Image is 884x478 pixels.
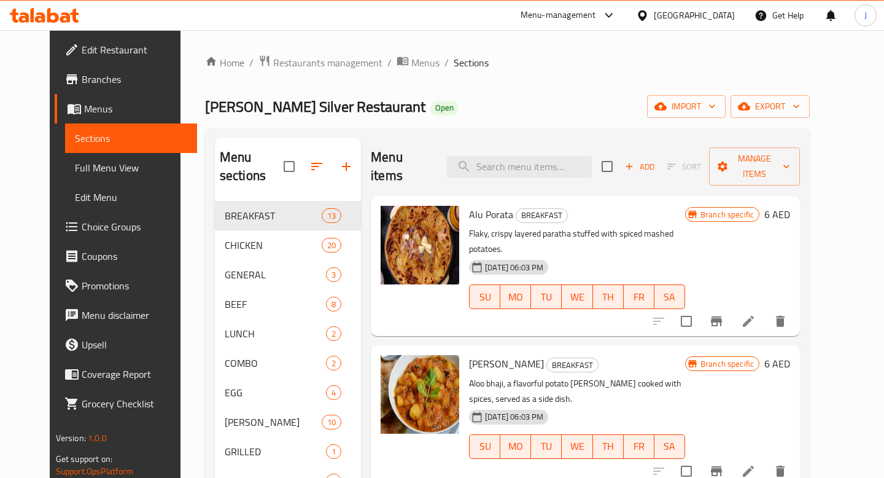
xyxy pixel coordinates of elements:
[397,55,440,71] a: Menus
[273,55,382,70] span: Restaurants management
[225,326,326,341] span: LUNCH
[84,101,187,116] span: Menus
[326,326,341,341] div: items
[225,267,326,282] span: GENERAL
[659,157,709,176] span: Select section first
[225,297,326,311] span: BEEF
[55,241,197,271] a: Coupons
[598,288,619,306] span: TH
[500,284,531,309] button: MO
[225,238,322,253] span: CHICKEN
[322,415,341,429] div: items
[673,308,699,334] span: Select to update
[326,297,341,311] div: items
[766,307,795,336] button: delete
[381,355,459,434] img: Alu Baaji
[469,355,544,373] span: [PERSON_NAME]
[654,434,685,459] button: SA
[220,148,284,185] h2: Menu sections
[55,300,197,330] a: Menu disclaimer
[225,356,326,370] div: COMBO
[469,205,513,224] span: Alu Porata
[593,284,624,309] button: TH
[480,411,548,423] span: [DATE] 06:03 PM
[322,238,341,253] div: items
[657,99,716,114] span: import
[654,284,685,309] button: SA
[215,289,361,319] div: BEEF8
[444,55,449,70] li: /
[55,389,197,418] a: Grocery Checklist
[480,262,548,273] span: [DATE] 06:03 PM
[719,151,790,182] span: Manage items
[215,348,361,378] div: COMBO2
[215,437,361,466] div: GRILLED1
[731,95,810,118] button: export
[696,209,759,221] span: Branch specific
[864,9,867,22] span: J
[82,249,187,264] span: Coupons
[659,288,680,306] span: SA
[500,434,531,459] button: MO
[327,299,341,310] span: 8
[371,148,432,185] h2: Menu items
[55,212,197,241] a: Choice Groups
[215,407,361,437] div: [PERSON_NAME]10
[764,355,790,372] h6: 6 AED
[516,208,568,223] div: BREAKFAST
[327,446,341,458] span: 1
[469,434,500,459] button: SU
[55,94,197,123] a: Menus
[322,210,341,222] span: 13
[620,157,659,176] span: Add item
[536,437,557,455] span: TU
[546,358,599,372] div: BREAKFAST
[88,430,107,446] span: 1.0.0
[741,314,756,329] a: Edit menu item
[411,55,440,70] span: Menus
[205,93,425,120] span: [PERSON_NAME] Silver Restaurant
[536,288,557,306] span: TU
[82,308,187,323] span: Menu disclaimer
[326,444,341,459] div: items
[430,103,459,113] span: Open
[331,152,361,181] button: Add section
[454,55,489,70] span: Sections
[327,269,341,281] span: 3
[225,385,326,400] span: EGG
[215,260,361,289] div: GENERAL3
[447,156,592,178] input: search
[75,160,187,175] span: Full Menu View
[75,131,187,146] span: Sections
[302,152,331,181] span: Sort sections
[82,42,187,57] span: Edit Restaurant
[322,240,341,251] span: 20
[55,65,197,94] a: Branches
[593,434,624,459] button: TH
[469,226,685,257] p: Flaky, crispy layered paratha stuffed with spiced mashed potatoes.
[225,208,322,223] span: BREAKFAST
[521,8,596,23] div: Menu-management
[56,430,86,446] span: Version:
[56,451,112,467] span: Get support on:
[475,288,495,306] span: SU
[659,437,680,455] span: SA
[225,415,322,429] span: [PERSON_NAME]
[326,356,341,370] div: items
[430,101,459,116] div: Open
[624,284,654,309] button: FR
[327,328,341,340] span: 2
[215,201,361,230] div: BREAKFAST13
[82,396,187,411] span: Grocery Checklist
[258,55,382,71] a: Restaurants management
[65,182,197,212] a: Edit Menu
[696,358,759,370] span: Branch specific
[55,359,197,389] a: Coverage Report
[225,415,322,429] div: FRIED RICE
[623,160,656,174] span: Add
[387,55,392,70] li: /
